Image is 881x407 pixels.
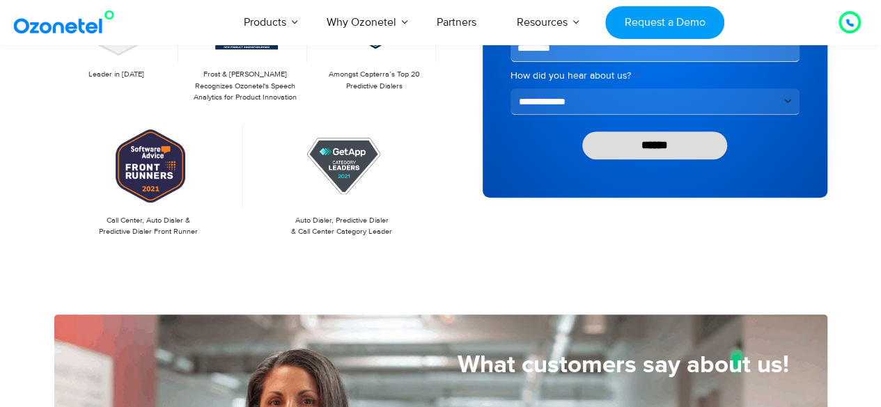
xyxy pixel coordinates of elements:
label: How did you hear about us? [510,69,800,83]
a: Request a Demo [605,6,724,39]
p: Amongst Capterra’s Top 20 Predictive Dialers [318,69,429,92]
p: Frost & [PERSON_NAME] Recognizes Ozonetel's Speech Analytics for Product Innovation [189,69,300,104]
p: Call Center, Auto Dialer & Predictive Dialer Front Runner [61,215,237,238]
p: Auto Dialer, Predictive Dialer & Call Center Category Leader [254,215,430,238]
p: Leader in [DATE] [61,69,172,81]
h5: What customers say about us! [54,353,789,377]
